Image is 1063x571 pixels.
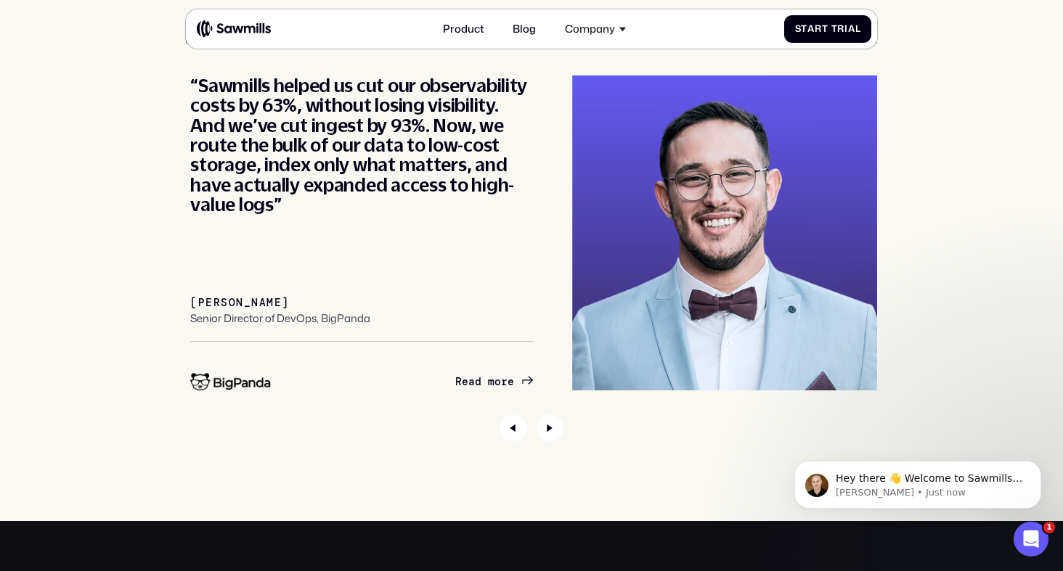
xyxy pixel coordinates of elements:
div: 1 / 2 [190,75,881,391]
a: Product [435,15,492,44]
span: S [795,23,802,34]
span: d [475,376,481,389]
div: Previous slide [500,415,526,442]
span: t [822,23,828,34]
span: 1 [1043,522,1055,533]
div: Company [565,22,615,36]
a: Blog [505,15,544,44]
iframe: Intercom notifications message [773,430,1063,532]
span: r [837,23,844,34]
span: m [488,376,494,389]
span: r [501,376,508,389]
span: T [831,23,838,34]
span: a [848,23,855,34]
a: StartTrial [784,15,872,42]
div: Company [557,15,633,44]
iframe: Intercom live chat [1014,522,1048,556]
span: a [807,23,815,34]
span: e [508,376,514,389]
span: t [801,23,807,34]
div: “Sawmills helped us cut our observability costs by 63%, without losing visibility. And we’ve cut ... [190,75,532,215]
span: r [815,23,822,34]
span: e [462,376,468,389]
span: l [855,23,861,34]
div: Senior Director of DevOps, BigPanda [190,312,370,325]
span: R [455,376,462,389]
a: Readmore [455,376,533,389]
div: [PERSON_NAME] [190,297,289,310]
div: Next slide [537,415,563,442]
span: i [844,23,848,34]
span: a [468,376,475,389]
span: o [494,376,501,389]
